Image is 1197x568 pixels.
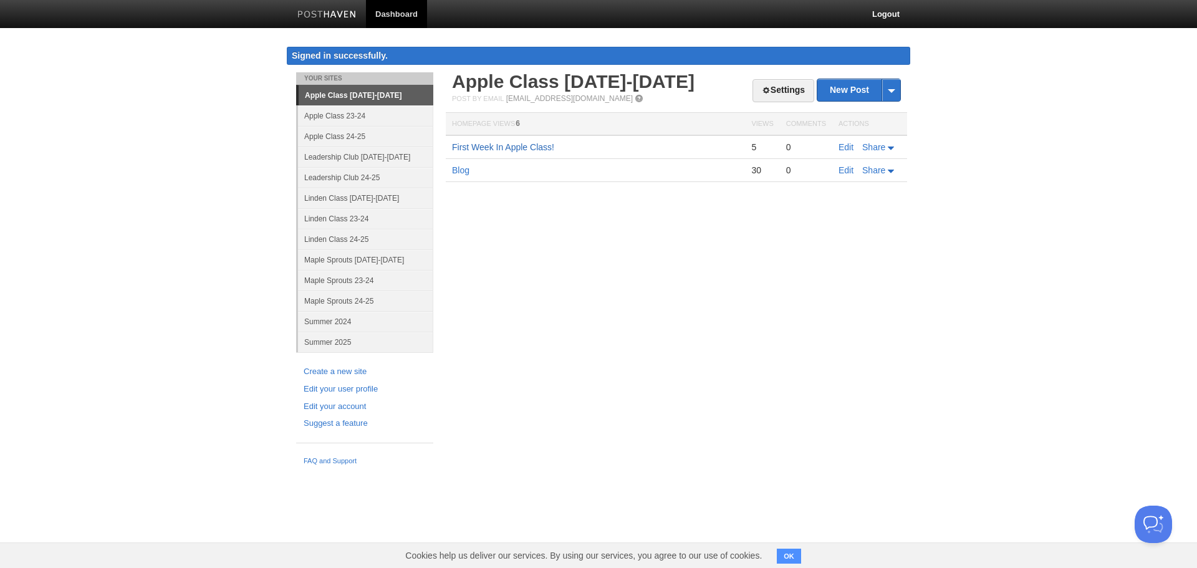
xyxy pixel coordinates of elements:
[304,400,426,413] a: Edit your account
[1135,506,1172,543] iframe: Help Scout Beacon - Open
[786,142,826,153] div: 0
[452,95,504,102] span: Post by Email
[751,165,773,176] div: 30
[862,165,885,175] span: Share
[452,165,469,175] a: Blog
[452,71,695,92] a: Apple Class [DATE]-[DATE]
[780,113,832,136] th: Comments
[298,291,433,311] a: Maple Sprouts 24-25
[298,126,433,147] a: Apple Class 24-25
[393,543,774,568] span: Cookies help us deliver our services. By using our services, you agree to our use of cookies.
[839,142,853,152] a: Edit
[862,142,885,152] span: Share
[304,383,426,396] a: Edit your user profile
[745,113,779,136] th: Views
[446,113,745,136] th: Homepage Views
[296,72,433,85] li: Your Sites
[287,47,910,65] div: Signed in successfully.
[298,208,433,229] a: Linden Class 23-24
[298,311,433,332] a: Summer 2024
[298,249,433,270] a: Maple Sprouts [DATE]-[DATE]
[839,165,853,175] a: Edit
[298,229,433,249] a: Linden Class 24-25
[297,11,357,20] img: Posthaven-bar
[298,332,433,352] a: Summer 2025
[777,549,801,564] button: OK
[304,456,426,467] a: FAQ and Support
[516,119,520,128] span: 6
[832,113,907,136] th: Actions
[817,79,900,101] a: New Post
[506,94,633,103] a: [EMAIL_ADDRESS][DOMAIN_NAME]
[299,85,433,105] a: Apple Class [DATE]-[DATE]
[751,142,773,153] div: 5
[298,270,433,291] a: Maple Sprouts 23-24
[298,105,433,126] a: Apple Class 23-24
[298,188,433,208] a: Linden Class [DATE]-[DATE]
[298,167,433,188] a: Leadership Club 24-25
[304,365,426,378] a: Create a new site
[304,417,426,430] a: Suggest a feature
[298,147,433,167] a: Leadership Club [DATE]-[DATE]
[752,79,814,102] a: Settings
[786,165,826,176] div: 0
[452,142,554,152] a: First Week In Apple Class!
